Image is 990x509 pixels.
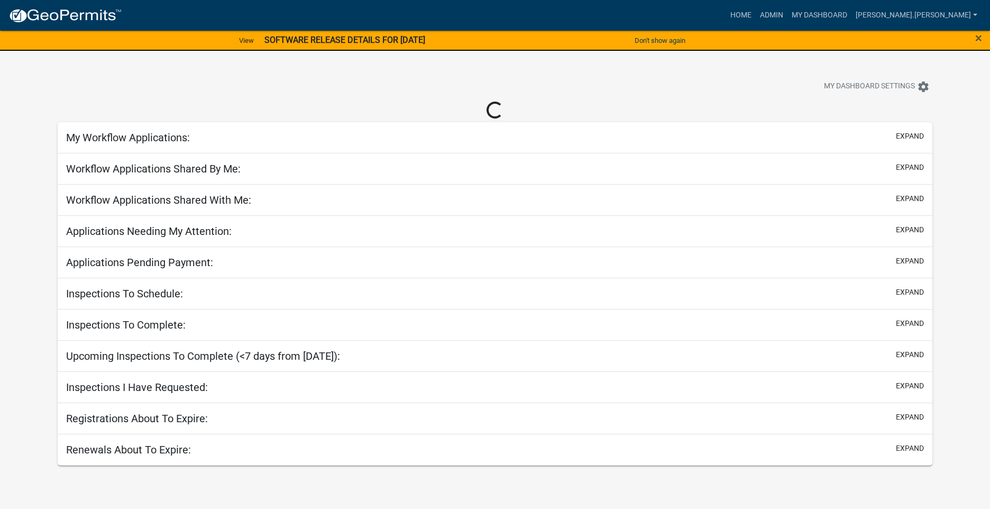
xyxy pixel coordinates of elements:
button: Close [975,32,982,44]
h5: Renewals About To Expire: [66,443,191,456]
h5: Inspections To Complete: [66,319,186,331]
span: × [975,31,982,46]
h5: Applications Needing My Attention: [66,225,232,238]
button: expand [896,287,924,298]
button: expand [896,318,924,329]
button: Don't show again [630,32,690,49]
a: Home [726,5,756,25]
h5: Registrations About To Expire: [66,412,208,425]
button: expand [896,131,924,142]
button: expand [896,349,924,360]
h5: Inspections To Schedule: [66,287,183,300]
button: expand [896,162,924,173]
h5: Inspections I Have Requested: [66,381,208,394]
h5: Workflow Applications Shared With Me: [66,194,251,206]
button: expand [896,380,924,392]
a: Admin [756,5,787,25]
h5: Upcoming Inspections To Complete (<7 days from [DATE]): [66,350,340,362]
a: View [235,32,258,49]
button: My Dashboard Settingssettings [815,76,938,97]
button: expand [896,443,924,454]
span: My Dashboard Settings [824,80,915,93]
button: expand [896,412,924,423]
button: expand [896,193,924,204]
h5: Workflow Applications Shared By Me: [66,162,241,175]
strong: SOFTWARE RELEASE DETAILS FOR [DATE] [264,35,425,45]
a: My Dashboard [787,5,851,25]
button: expand [896,224,924,235]
button: expand [896,256,924,267]
h5: Applications Pending Payment: [66,256,213,269]
h5: My Workflow Applications: [66,131,190,144]
a: [PERSON_NAME].[PERSON_NAME] [851,5,982,25]
i: settings [917,80,930,93]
